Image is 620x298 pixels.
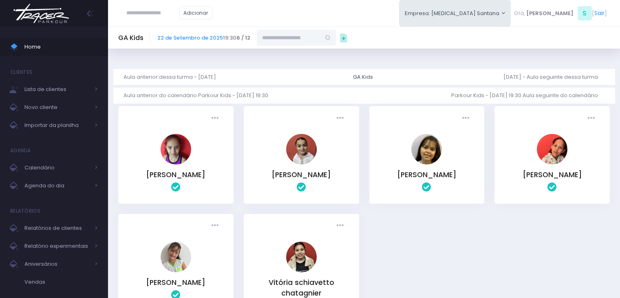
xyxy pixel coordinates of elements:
[24,277,98,287] span: Vendas
[24,162,90,173] span: Calendário
[124,69,223,85] a: Aula anterior dessa turma - [DATE]
[411,134,442,165] img: Marianne Damasceno
[179,6,213,20] a: Adicionar
[269,278,334,298] a: Vitória schiavetto chatagnier
[10,64,32,80] h4: Clientes
[24,241,90,251] span: Relatório experimentais
[236,34,250,42] strong: 6 / 12
[286,267,317,274] a: Vitória schiavetto chatagnier
[146,170,205,180] a: [PERSON_NAME]
[161,242,191,272] img: Vittória Martins Ferreira
[537,134,567,165] img: Valentina Eduarda Azevedo
[10,142,31,159] h4: Agenda
[594,9,605,18] a: Sair
[24,102,90,113] span: Novo cliente
[526,9,574,18] span: [PERSON_NAME]
[124,88,275,104] a: Aula anterior do calendário Parkour Kids - [DATE] 19:30
[537,159,567,167] a: Valentina Eduarda Azevedo
[511,4,610,22] div: [ ]
[157,34,250,42] span: 19:30
[271,170,331,180] a: [PERSON_NAME]
[286,159,317,167] a: Carolina Lima Trindade
[514,9,525,18] span: Olá,
[286,242,317,272] img: Vitória schiavetto chatagnier
[161,159,191,167] a: BEATRIZ PIVATO
[353,73,373,81] div: GA Kids
[397,170,457,180] a: [PERSON_NAME]
[146,278,205,287] a: [PERSON_NAME]
[24,84,90,95] span: Lista de clientes
[451,88,605,104] a: Parkour Kids - [DATE] 19:30 Aula seguinte do calendário
[523,170,582,180] a: [PERSON_NAME]
[24,223,90,234] span: Relatórios de clientes
[24,259,90,269] span: Aniversários
[161,267,191,274] a: Vittória Martins Ferreira
[24,120,90,131] span: Importar da planilha
[10,203,40,219] h4: Relatórios
[503,69,605,85] a: [DATE] - Aula seguinte dessa turma
[161,134,191,165] img: BEATRIZ PIVATO
[411,159,442,167] a: Marianne Damasceno
[286,134,317,165] img: Carolina Lima Trindade
[578,6,592,20] span: S
[24,42,98,52] span: Home
[24,180,90,191] span: Agenda do dia
[118,34,143,42] h5: GA Kids
[157,34,223,42] a: 22 de Setembro de 2025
